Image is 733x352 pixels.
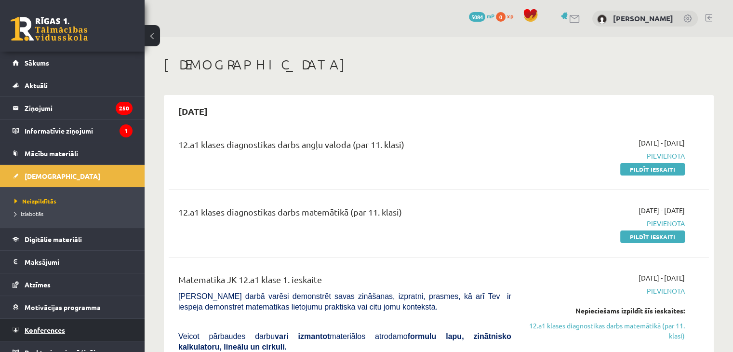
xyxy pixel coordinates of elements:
[25,280,51,289] span: Atzīmes
[178,292,511,311] span: [PERSON_NAME] darbā varēsi demonstrēt savas zināšanas, izpratni, prasmes, kā arī Tev ir iespēja d...
[639,138,685,148] span: [DATE] - [DATE]
[639,273,685,283] span: [DATE] - [DATE]
[14,197,56,205] span: Neizpildītās
[14,209,135,218] a: Izlabotās
[13,52,133,74] a: Sākums
[13,228,133,250] a: Digitālie materiāli
[13,120,133,142] a: Informatīvie ziņojumi1
[13,319,133,341] a: Konferences
[178,332,511,351] span: Veicot pārbaudes darbu materiālos atrodamo
[496,12,518,20] a: 0 xp
[526,286,685,296] span: Pievienota
[507,12,513,20] span: xp
[620,163,685,176] a: Pildīt ieskaiti
[620,230,685,243] a: Pildīt ieskaiti
[13,251,133,273] a: Maksājumi
[639,205,685,216] span: [DATE] - [DATE]
[469,12,485,22] span: 5084
[116,102,133,115] i: 250
[14,197,135,205] a: Neizpildītās
[25,149,78,158] span: Mācību materiāli
[496,12,506,22] span: 0
[526,218,685,229] span: Pievienota
[487,12,494,20] span: mP
[13,74,133,96] a: Aktuāli
[13,273,133,296] a: Atzīmes
[178,138,511,156] div: 12.a1 klases diagnostikas darbs angļu valodā (par 11. klasi)
[25,58,49,67] span: Sākums
[13,142,133,164] a: Mācību materiāli
[597,14,607,24] img: Daniels Birziņš
[13,296,133,318] a: Motivācijas programma
[526,306,685,316] div: Nepieciešams izpildīt šīs ieskaites:
[13,97,133,119] a: Ziņojumi250
[164,56,714,73] h1: [DEMOGRAPHIC_DATA]
[25,235,82,244] span: Digitālie materiāli
[11,17,88,41] a: Rīgas 1. Tālmācības vidusskola
[526,151,685,161] span: Pievienota
[25,97,133,119] legend: Ziņojumi
[25,251,133,273] legend: Maksājumi
[25,325,65,334] span: Konferences
[275,332,330,340] b: vari izmantot
[25,120,133,142] legend: Informatīvie ziņojumi
[178,205,511,223] div: 12.a1 klases diagnostikas darbs matemātikā (par 11. klasi)
[526,321,685,341] a: 12.a1 klases diagnostikas darbs matemātikā (par 11. klasi)
[25,81,48,90] span: Aktuāli
[14,210,43,217] span: Izlabotās
[178,332,511,351] b: formulu lapu, zinātnisko kalkulatoru, lineālu un cirkuli.
[178,273,511,291] div: Matemātika JK 12.a1 klase 1. ieskaite
[13,165,133,187] a: [DEMOGRAPHIC_DATA]
[25,303,101,311] span: Motivācijas programma
[25,172,100,180] span: [DEMOGRAPHIC_DATA]
[120,124,133,137] i: 1
[469,12,494,20] a: 5084 mP
[613,14,673,23] a: [PERSON_NAME]
[169,100,217,122] h2: [DATE]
